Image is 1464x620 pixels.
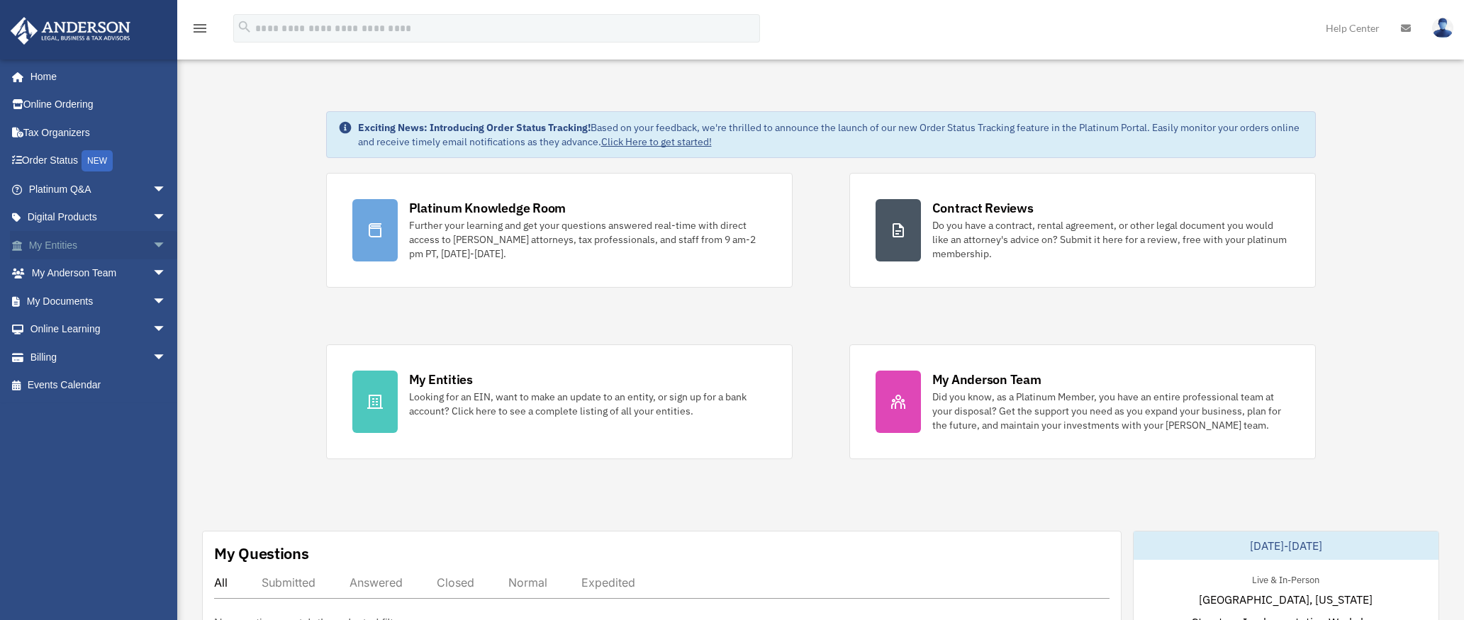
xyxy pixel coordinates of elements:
a: Order StatusNEW [10,147,188,176]
span: arrow_drop_down [152,287,181,316]
a: Online Learningarrow_drop_down [10,315,188,344]
div: Answered [350,575,403,590]
a: menu [191,25,208,37]
a: My Entities Looking for an EIN, want to make an update to an entity, or sign up for a bank accoun... [326,344,793,459]
a: Tax Organizers [10,118,188,147]
a: Contract Reviews Do you have a contract, rental agreement, or other legal document you would like... [849,173,1316,288]
a: Platinum Knowledge Room Further your learning and get your questions answered real-time with dire... [326,173,793,288]
span: [GEOGRAPHIC_DATA], [US_STATE] [1199,591,1373,608]
a: Platinum Q&Aarrow_drop_down [10,175,188,203]
span: arrow_drop_down [152,203,181,232]
strong: Exciting News: Introducing Order Status Tracking! [358,121,591,134]
a: Click Here to get started! [601,135,712,148]
div: Platinum Knowledge Room [409,199,566,217]
a: My Anderson Teamarrow_drop_down [10,259,188,288]
a: My Entitiesarrow_drop_down [10,231,188,259]
div: Do you have a contract, rental agreement, or other legal document you would like an attorney's ad... [932,218,1290,261]
span: arrow_drop_down [152,259,181,288]
a: Billingarrow_drop_down [10,343,188,371]
div: Looking for an EIN, want to make an update to an entity, or sign up for a bank account? Click her... [409,390,766,418]
div: My Anderson Team [932,371,1041,388]
span: arrow_drop_down [152,175,181,204]
a: My Anderson Team Did you know, as a Platinum Member, you have an entire professional team at your... [849,344,1316,459]
div: My Entities [409,371,473,388]
div: Closed [437,575,474,590]
a: Digital Productsarrow_drop_down [10,203,188,232]
a: Events Calendar [10,371,188,400]
div: Based on your feedback, we're thrilled to announce the launch of our new Order Status Tracking fe... [358,120,1304,149]
div: My Questions [214,543,309,564]
i: search [237,19,252,35]
div: Did you know, as a Platinum Member, you have an entire professional team at your disposal? Get th... [932,390,1290,432]
div: Live & In-Person [1241,571,1331,586]
a: Online Ordering [10,91,188,119]
div: [DATE]-[DATE] [1134,531,1438,560]
div: NEW [82,150,113,171]
i: menu [191,20,208,37]
span: arrow_drop_down [152,343,181,372]
span: arrow_drop_down [152,231,181,260]
img: User Pic [1432,18,1453,38]
a: Home [10,62,181,91]
div: Submitted [262,575,315,590]
span: arrow_drop_down [152,315,181,344]
div: Expedited [581,575,635,590]
a: My Documentsarrow_drop_down [10,287,188,315]
div: Normal [508,575,547,590]
div: All [214,575,228,590]
div: Further your learning and get your questions answered real-time with direct access to [PERSON_NAM... [409,218,766,261]
img: Anderson Advisors Platinum Portal [6,17,135,45]
div: Contract Reviews [932,199,1034,217]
